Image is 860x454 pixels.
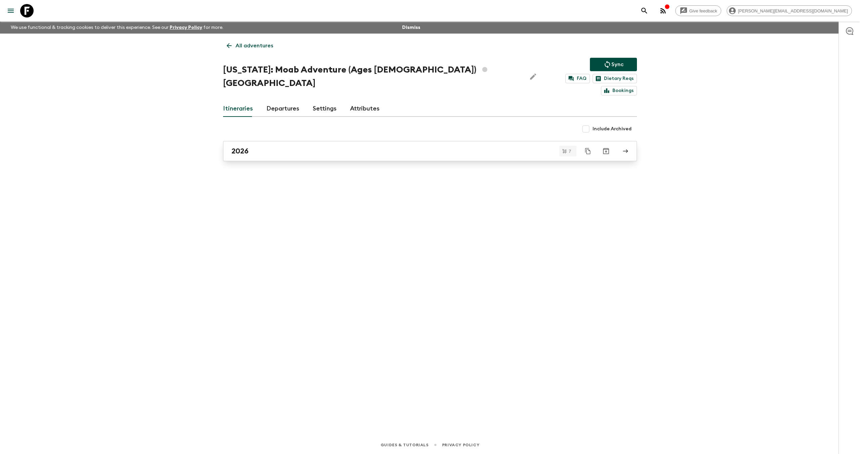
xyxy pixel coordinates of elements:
[734,8,852,13] span: [PERSON_NAME][EMAIL_ADDRESS][DOMAIN_NAME]
[565,74,590,83] a: FAQ
[526,63,540,90] button: Edit Adventure Title
[223,141,637,161] a: 2026
[611,60,623,69] p: Sync
[582,145,594,157] button: Duplicate
[223,63,521,90] h1: [US_STATE]: Moab Adventure (Ages [DEMOGRAPHIC_DATA]) [GEOGRAPHIC_DATA]
[601,86,637,95] a: Bookings
[231,147,249,155] h2: 2026
[235,42,273,50] p: All adventures
[442,441,479,449] a: Privacy Policy
[599,144,613,158] button: Archive
[593,126,632,132] span: Include Archived
[381,441,429,449] a: Guides & Tutorials
[223,101,253,117] a: Itineraries
[727,5,852,16] div: [PERSON_NAME][EMAIL_ADDRESS][DOMAIN_NAME]
[686,8,721,13] span: Give feedback
[590,58,637,71] button: Sync adventure departures to the booking engine
[170,25,202,30] a: Privacy Policy
[266,101,299,117] a: Departures
[638,4,651,17] button: search adventures
[223,39,277,52] a: All adventures
[8,21,226,34] p: We use functional & tracking cookies to deliver this experience. See our for more.
[4,4,17,17] button: menu
[313,101,337,117] a: Settings
[400,23,422,32] button: Dismiss
[593,74,637,83] a: Dietary Reqs
[350,101,380,117] a: Attributes
[565,149,575,153] span: 7
[675,5,721,16] a: Give feedback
